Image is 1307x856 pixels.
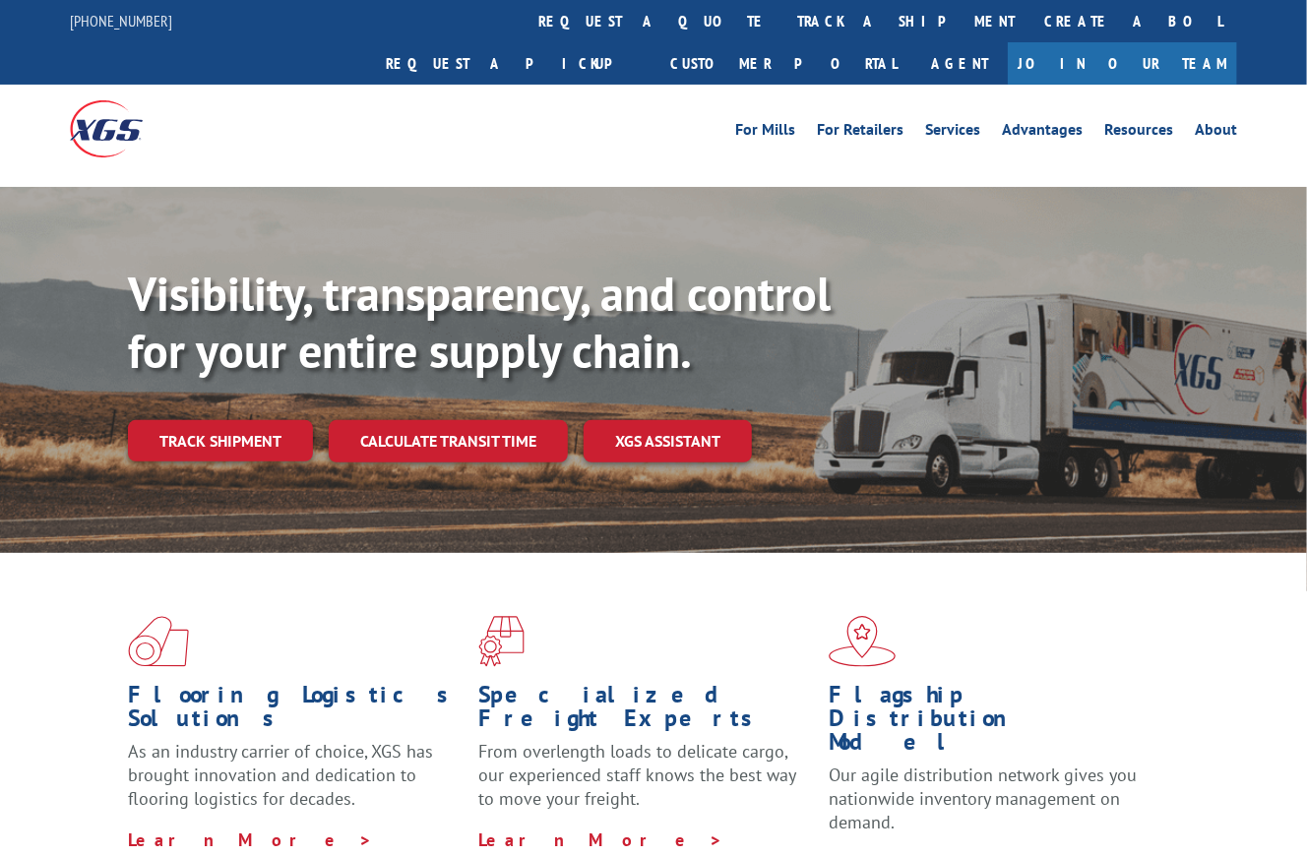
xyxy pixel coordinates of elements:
a: Advantages [1002,122,1083,144]
a: [PHONE_NUMBER] [70,11,172,31]
a: Join Our Team [1008,42,1237,85]
a: XGS ASSISTANT [584,420,752,462]
h1: Specialized Freight Experts [478,683,814,740]
a: Agent [911,42,1008,85]
span: As an industry carrier of choice, XGS has brought innovation and dedication to flooring logistics... [128,740,433,810]
a: Learn More > [128,828,373,851]
a: Services [925,122,980,144]
a: Track shipment [128,420,313,461]
a: Resources [1104,122,1173,144]
h1: Flooring Logistics Solutions [128,683,464,740]
img: xgs-icon-focused-on-flooring-red [478,616,525,667]
p: From overlength loads to delicate cargo, our experienced staff knows the best way to move your fr... [478,740,814,827]
a: Request a pickup [371,42,655,85]
b: Visibility, transparency, and control for your entire supply chain. [128,263,831,381]
a: For Mills [735,122,795,144]
a: Calculate transit time [329,420,568,462]
img: xgs-icon-flagship-distribution-model-red [829,616,897,667]
a: Customer Portal [655,42,911,85]
h1: Flagship Distribution Model [829,683,1164,764]
img: xgs-icon-total-supply-chain-intelligence-red [128,616,189,667]
a: About [1195,122,1237,144]
a: Learn More > [478,828,723,851]
span: Our agile distribution network gives you nationwide inventory management on demand. [829,764,1137,833]
a: For Retailers [817,122,903,144]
